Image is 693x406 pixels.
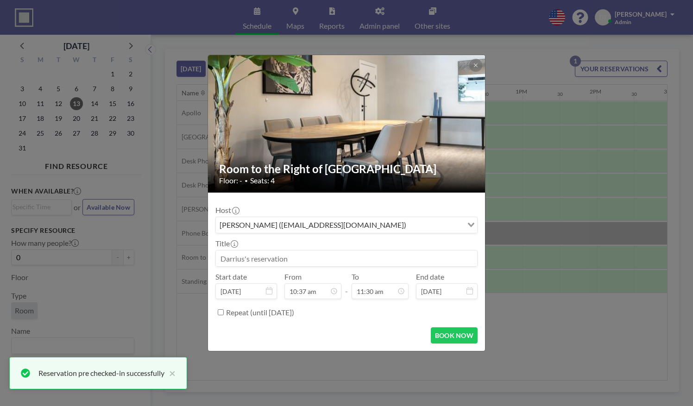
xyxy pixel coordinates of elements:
label: To [352,272,359,281]
span: Floor: - [219,176,242,185]
input: Search for option [409,219,462,231]
label: Title [215,239,237,248]
button: BOOK NOW [431,327,478,344]
h2: Room to the Right of [GEOGRAPHIC_DATA] [219,162,475,176]
label: Start date [215,272,247,281]
img: 537.jpg [208,31,486,217]
span: [PERSON_NAME] ([EMAIL_ADDRESS][DOMAIN_NAME]) [218,219,408,231]
label: Repeat (until [DATE]) [226,308,294,317]
label: End date [416,272,444,281]
button: close [164,368,176,379]
label: Host [215,206,239,215]
span: Seats: 4 [250,176,275,185]
span: - [345,275,348,296]
label: From [284,272,302,281]
div: Reservation pre checked-in successfully [38,368,164,379]
input: Darrius's reservation [216,250,477,266]
div: Search for option [216,217,477,233]
span: • [245,177,248,184]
